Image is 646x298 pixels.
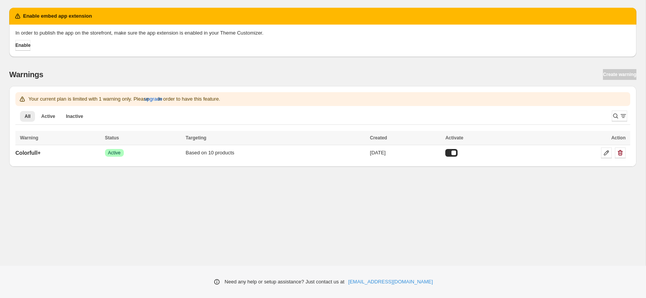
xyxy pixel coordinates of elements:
[186,135,206,141] span: Targeting
[370,149,441,157] div: [DATE]
[9,70,43,79] h2: Warnings
[144,95,163,103] span: upgrade
[445,135,463,141] span: Activate
[20,135,38,141] span: Warning
[611,135,626,141] span: Action
[41,113,55,119] span: Active
[144,93,163,105] button: upgrade
[348,278,433,286] a: [EMAIL_ADDRESS][DOMAIN_NAME]
[15,40,30,51] button: Enable
[25,113,30,119] span: All
[23,12,92,20] h2: Enable embed app extension
[612,111,627,121] button: Search and filter results
[186,149,365,157] div: Based on 10 products
[15,149,41,157] p: Colorfull+
[108,150,121,156] span: Active
[105,135,119,141] span: Status
[15,147,41,159] a: Colorfull+
[66,113,83,119] span: Inactive
[28,95,220,103] p: Your current plan is limited with 1 warning only. Please in order to have this feature.
[15,29,630,37] p: In order to publish the app on the storefront, make sure the app extension is enabled in your The...
[15,42,30,48] span: Enable
[370,135,387,141] span: Created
